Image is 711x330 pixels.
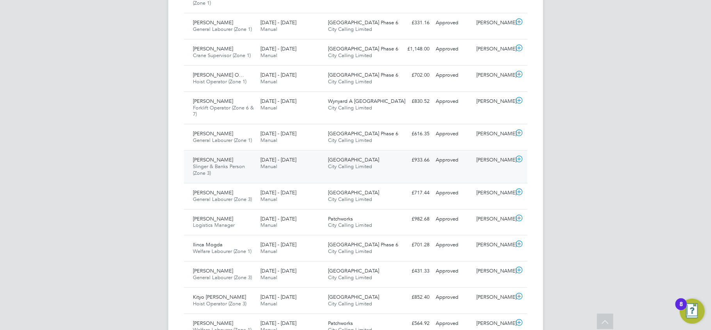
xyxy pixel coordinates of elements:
[260,130,296,137] span: [DATE] - [DATE]
[679,304,683,314] div: 8
[260,137,277,143] span: Manual
[473,127,514,140] div: [PERSON_NAME]
[433,239,474,251] div: Approved
[433,187,474,199] div: Approved
[680,299,705,324] button: Open Resource Center, 8 new notifications
[260,98,296,104] span: [DATE] - [DATE]
[433,43,474,56] div: Approved
[433,16,474,29] div: Approved
[260,26,277,32] span: Manual
[473,265,514,278] div: [PERSON_NAME]
[328,222,372,228] span: City Calling Limited
[260,72,296,78] span: [DATE] - [DATE]
[392,265,433,278] div: £431.33
[193,320,233,326] span: [PERSON_NAME]
[473,154,514,167] div: [PERSON_NAME]
[328,300,372,307] span: City Calling Limited
[260,267,296,274] span: [DATE] - [DATE]
[260,241,296,248] span: [DATE] - [DATE]
[328,241,398,248] span: [GEOGRAPHIC_DATA] Phase 6
[473,317,514,330] div: [PERSON_NAME]
[328,248,372,255] span: City Calling Limited
[260,156,296,163] span: [DATE] - [DATE]
[328,72,398,78] span: [GEOGRAPHIC_DATA] Phase 6
[193,196,252,203] span: General Labourer (Zone 3)
[328,78,372,85] span: City Calling Limited
[433,317,474,330] div: Approved
[328,45,398,52] span: [GEOGRAPHIC_DATA] Phase 6
[193,156,233,163] span: [PERSON_NAME]
[193,241,223,248] span: Ilinca Mogda
[193,104,254,118] span: Forklift Operator (Zone 6 & 7)
[392,291,433,304] div: £852.40
[260,274,277,281] span: Manual
[392,127,433,140] div: £616.35
[260,104,277,111] span: Manual
[473,69,514,82] div: [PERSON_NAME]
[328,215,353,222] span: Patchworks
[328,52,372,59] span: City Calling Limited
[328,274,372,281] span: City Calling Limited
[193,248,252,255] span: Welfare Labourer (Zone 1)
[473,187,514,199] div: [PERSON_NAME]
[473,239,514,251] div: [PERSON_NAME]
[193,137,252,143] span: General Labourer (Zone 1)
[328,267,379,274] span: [GEOGRAPHIC_DATA]
[328,104,372,111] span: City Calling Limited
[193,300,247,307] span: Hoist Operator (Zone 3)
[193,26,252,32] span: General Labourer (Zone 1)
[433,265,474,278] div: Approved
[193,189,233,196] span: [PERSON_NAME]
[328,320,353,326] span: Patchworks
[260,300,277,307] span: Manual
[193,130,233,137] span: [PERSON_NAME]
[260,196,277,203] span: Manual
[193,19,233,26] span: [PERSON_NAME]
[260,294,296,300] span: [DATE] - [DATE]
[193,274,252,281] span: General Labourer (Zone 3)
[433,69,474,82] div: Approved
[193,52,251,59] span: Crane Supervisor (Zone 1)
[473,213,514,226] div: [PERSON_NAME]
[260,45,296,52] span: [DATE] - [DATE]
[433,154,474,167] div: Approved
[260,52,277,59] span: Manual
[473,95,514,108] div: [PERSON_NAME]
[392,43,433,56] div: £1,148.00
[193,45,233,52] span: [PERSON_NAME]
[328,130,398,137] span: [GEOGRAPHIC_DATA] Phase 6
[193,222,235,228] span: Logistics Manager
[392,213,433,226] div: £982.68
[392,239,433,251] div: £701.28
[328,156,379,163] span: [GEOGRAPHIC_DATA]
[473,43,514,56] div: [PERSON_NAME]
[260,78,277,85] span: Manual
[193,72,244,78] span: [PERSON_NAME] O…
[392,187,433,199] div: £717.44
[260,189,296,196] span: [DATE] - [DATE]
[193,78,247,85] span: Hoist Operator (Zone 1)
[473,291,514,304] div: [PERSON_NAME]
[328,196,372,203] span: City Calling Limited
[328,98,405,104] span: Wynyard A [GEOGRAPHIC_DATA]
[328,19,398,26] span: [GEOGRAPHIC_DATA] Phase 6
[193,267,233,274] span: [PERSON_NAME]
[260,19,296,26] span: [DATE] - [DATE]
[260,248,277,255] span: Manual
[433,95,474,108] div: Approved
[392,69,433,82] div: £702.00
[392,154,433,167] div: £933.66
[433,127,474,140] div: Approved
[328,294,379,300] span: [GEOGRAPHIC_DATA]
[260,222,277,228] span: Manual
[328,163,372,170] span: City Calling Limited
[392,16,433,29] div: £331.16
[193,98,233,104] span: [PERSON_NAME]
[193,163,245,176] span: Slinger & Banks Person (Zone 3)
[193,294,246,300] span: Kityo [PERSON_NAME]
[328,137,372,143] span: City Calling Limited
[260,163,277,170] span: Manual
[473,16,514,29] div: [PERSON_NAME]
[260,215,296,222] span: [DATE] - [DATE]
[328,26,372,32] span: City Calling Limited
